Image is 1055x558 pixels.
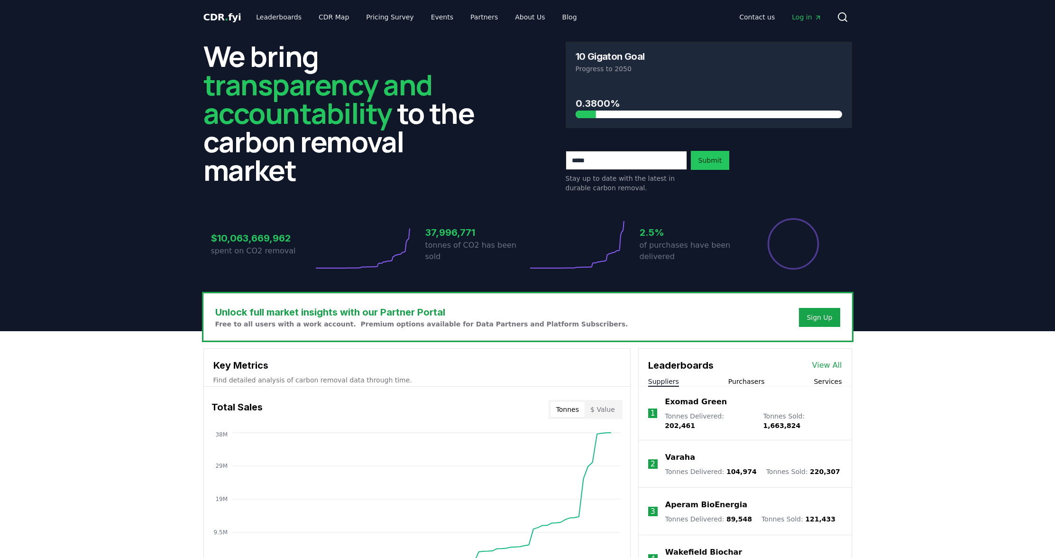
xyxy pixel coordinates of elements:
[550,402,585,417] button: Tonnes
[691,151,730,170] button: Submit
[248,9,584,26] nav: Main
[665,422,695,429] span: 202,461
[203,11,241,23] span: CDR fyi
[650,408,655,419] p: 1
[799,308,840,327] button: Sign Up
[665,452,695,463] a: Varaha
[576,64,842,74] p: Progress to 2050
[761,514,835,524] p: Tonnes Sold :
[640,240,742,262] p: of purchases have been delivered
[766,467,840,476] p: Tonnes Sold :
[784,9,829,26] a: Log in
[812,360,842,371] a: View All
[215,496,228,502] tspan: 19M
[726,468,757,475] span: 104,974
[311,9,357,26] a: CDR Map
[792,12,821,22] span: Log in
[665,467,757,476] p: Tonnes Delivered :
[213,375,621,385] p: Find detailed analysis of carbon removal data through time.
[814,377,842,386] button: Services
[648,358,714,372] h3: Leaderboards
[810,468,840,475] span: 220,307
[211,400,263,419] h3: Total Sales
[665,514,752,524] p: Tonnes Delivered :
[807,313,832,322] a: Sign Up
[585,402,621,417] button: $ Value
[425,240,528,262] p: tonnes of CO2 has been sold
[651,506,655,517] p: 3
[215,319,628,329] p: Free to all users with a work account. Premium options available for Data Partners and Platform S...
[566,174,687,193] p: Stay up to date with the latest in durable carbon removal.
[425,225,528,240] h3: 37,996,771
[225,11,228,23] span: .
[211,231,313,245] h3: $10,063,669,962
[763,411,842,430] p: Tonnes Sold :
[665,499,747,511] a: Aperam BioEnergia
[805,515,835,523] span: 121,433
[555,9,585,26] a: Blog
[732,9,829,26] nav: Main
[203,65,432,132] span: transparency and accountability
[665,547,742,558] a: Wakefield Biochar
[648,377,679,386] button: Suppliers
[215,463,228,469] tspan: 29M
[507,9,552,26] a: About Us
[665,411,753,430] p: Tonnes Delivered :
[215,431,228,438] tspan: 38M
[213,529,227,536] tspan: 9.5M
[248,9,309,26] a: Leaderboards
[640,225,742,240] h3: 2.5%
[358,9,421,26] a: Pricing Survey
[728,377,765,386] button: Purchasers
[576,52,645,61] h3: 10 Gigaton Goal
[463,9,505,26] a: Partners
[763,422,800,429] span: 1,663,824
[732,9,782,26] a: Contact us
[726,515,752,523] span: 89,548
[767,217,820,270] div: Percentage of sales delivered
[576,96,842,111] h3: 0.3800%
[423,9,461,26] a: Events
[215,305,628,319] h3: Unlock full market insights with our Partner Portal
[665,396,727,408] a: Exomad Green
[213,358,621,372] h3: Key Metrics
[211,245,313,257] p: spent on CO2 removal
[203,42,490,184] h2: We bring to the carbon removal market
[651,458,655,470] p: 2
[203,10,241,24] a: CDR.fyi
